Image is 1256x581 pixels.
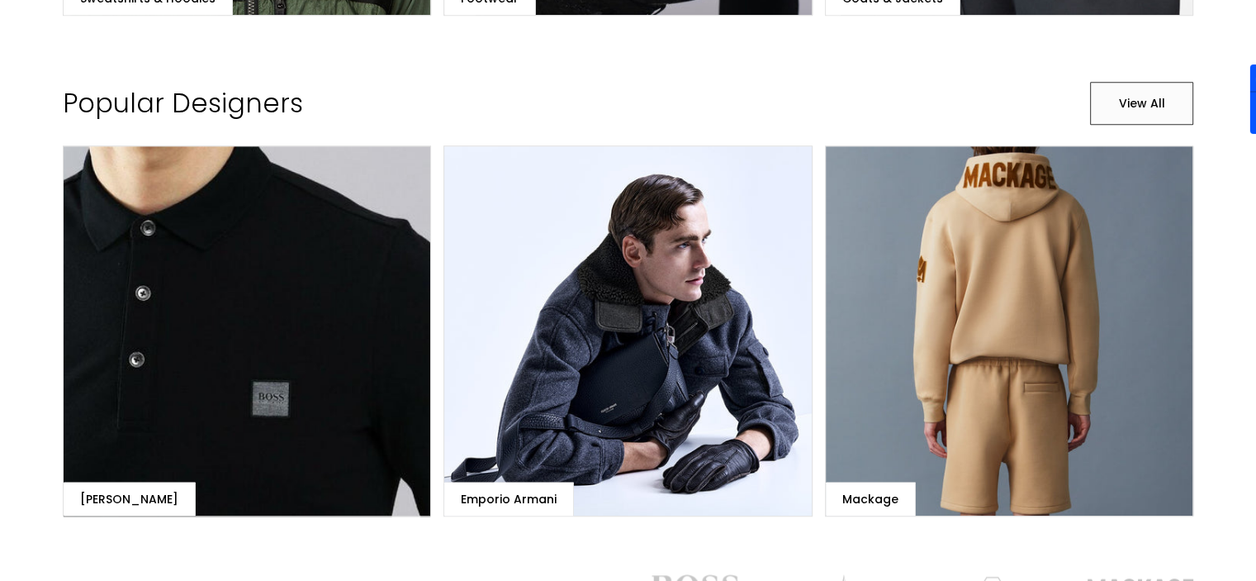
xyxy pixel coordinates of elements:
[443,145,812,516] a: Emporio Armani
[825,145,1193,516] a: Mackage
[63,88,303,118] h2: Popular Designers
[842,491,898,507] div: Mackage
[80,491,178,507] div: [PERSON_NAME]
[1090,82,1193,125] a: View All
[63,145,431,516] a: [PERSON_NAME]
[461,491,557,507] div: Emporio Armani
